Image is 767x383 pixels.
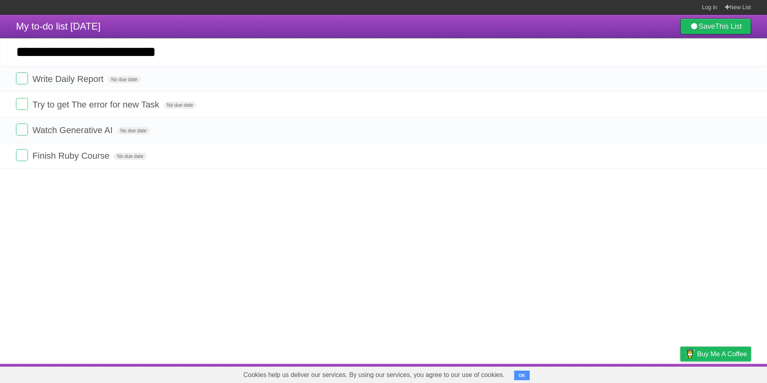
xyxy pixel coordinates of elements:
[114,153,146,160] span: No due date
[684,347,695,361] img: Buy me a coffee
[16,98,28,110] label: Done
[32,100,161,110] span: Try to get The error for new Task
[16,72,28,84] label: Done
[680,18,751,34] a: SaveThis List
[701,366,751,381] a: Suggest a feature
[117,127,149,134] span: No due date
[697,347,747,361] span: Buy me a coffee
[600,366,633,381] a: Developers
[32,74,105,84] span: Write Daily Report
[32,125,115,135] span: Watch Generative AI
[32,151,111,161] span: Finish Ruby Course
[715,22,742,30] b: This List
[670,366,691,381] a: Privacy
[574,366,591,381] a: About
[16,124,28,136] label: Done
[643,366,660,381] a: Terms
[514,371,530,380] button: OK
[235,367,513,383] span: Cookies help us deliver our services. By using our services, you agree to our use of cookies.
[16,149,28,161] label: Done
[108,76,140,83] span: No due date
[680,347,751,361] a: Buy me a coffee
[164,102,196,109] span: No due date
[16,21,101,32] span: My to-do list [DATE]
